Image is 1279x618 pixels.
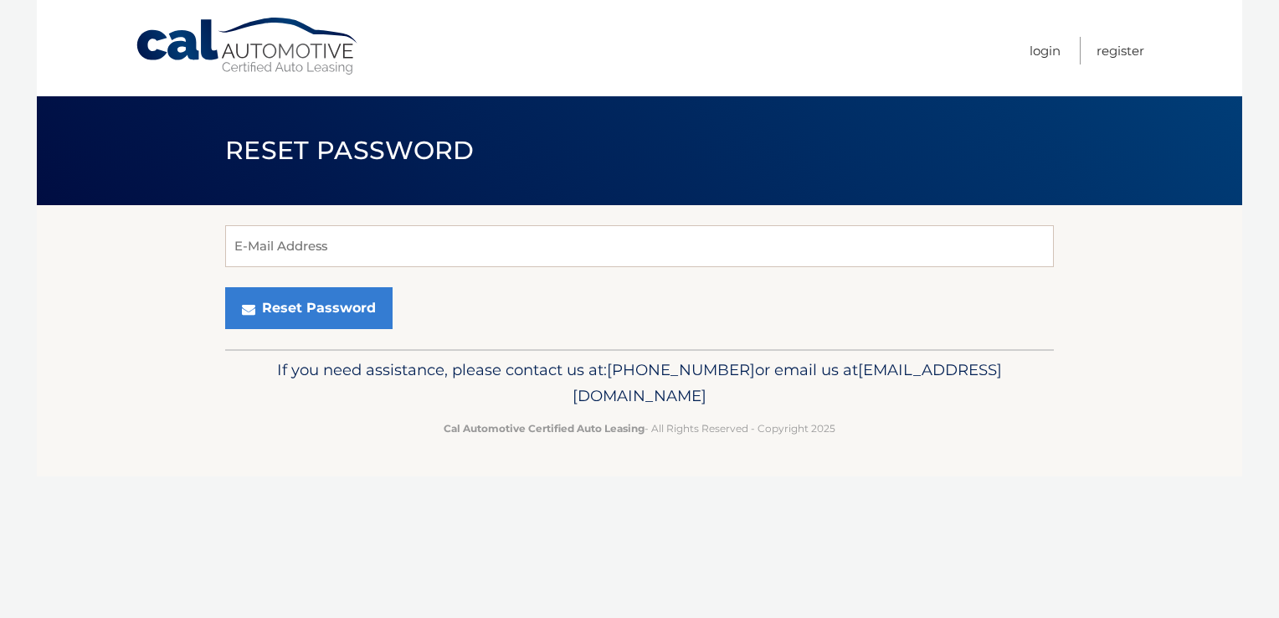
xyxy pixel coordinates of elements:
[1097,37,1144,64] a: Register
[236,420,1043,437] p: - All Rights Reserved - Copyright 2025
[225,135,474,166] span: Reset Password
[225,287,393,329] button: Reset Password
[225,225,1054,267] input: E-Mail Address
[1030,37,1061,64] a: Login
[444,422,645,435] strong: Cal Automotive Certified Auto Leasing
[607,360,755,379] span: [PHONE_NUMBER]
[236,357,1043,410] p: If you need assistance, please contact us at: or email us at
[135,17,361,76] a: Cal Automotive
